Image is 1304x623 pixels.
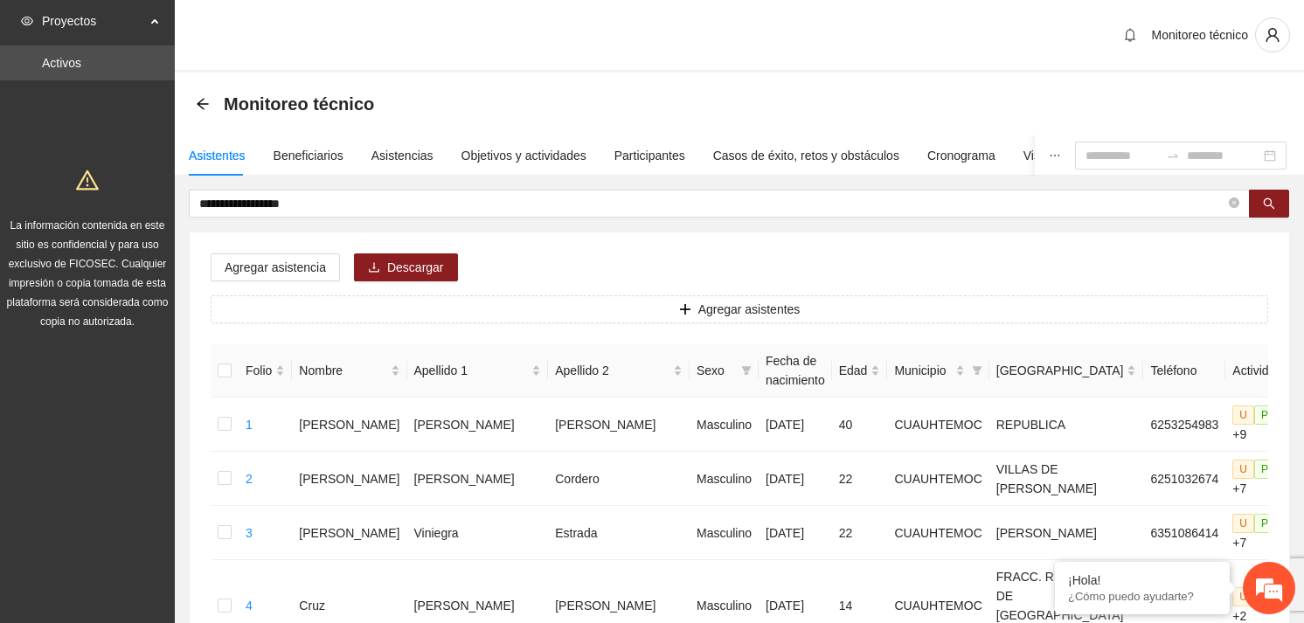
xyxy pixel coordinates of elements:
[614,146,685,165] div: Participantes
[1263,197,1275,211] span: search
[555,361,669,380] span: Apellido 2
[690,452,759,506] td: Masculino
[741,365,752,376] span: filter
[1151,28,1248,42] span: Monitoreo técnico
[189,146,246,165] div: Asistentes
[968,357,986,384] span: filter
[1068,573,1217,587] div: ¡Hola!
[548,506,690,560] td: Estrada
[887,398,988,452] td: CUAUHTEMOC
[894,361,951,380] span: Municipio
[1117,28,1143,42] span: bell
[989,398,1144,452] td: REPUBLICA
[76,169,99,191] span: warning
[1229,196,1239,212] span: close-circle
[371,146,434,165] div: Asistencias
[1232,405,1254,425] span: U
[1232,460,1254,479] span: U
[690,506,759,560] td: Masculino
[387,258,444,277] span: Descargar
[713,146,899,165] div: Casos de éxito, retos y obstáculos
[292,506,406,560] td: [PERSON_NAME]
[1256,27,1289,43] span: user
[1225,398,1289,452] td: +9
[414,361,529,380] span: Apellido 1
[299,361,386,380] span: Nombre
[1143,452,1225,506] td: 6251032674
[1143,506,1225,560] td: 6351086414
[368,261,380,275] span: download
[1255,17,1290,52] button: user
[1254,514,1275,533] span: P
[887,344,988,398] th: Municipio
[1225,452,1289,506] td: +7
[407,398,549,452] td: [PERSON_NAME]
[832,398,888,452] td: 40
[1229,197,1239,208] span: close-circle
[42,3,145,38] span: Proyectos
[1049,149,1061,162] span: ellipsis
[1068,590,1217,603] p: ¿Cómo puedo ayudarte?
[548,452,690,506] td: Cordero
[989,506,1144,560] td: [PERSON_NAME]
[292,398,406,452] td: [PERSON_NAME]
[1143,398,1225,452] td: 6253254983
[211,253,340,281] button: Agregar asistencia
[1116,21,1144,49] button: bell
[698,300,801,319] span: Agregar asistentes
[1232,514,1254,533] span: U
[246,418,253,432] a: 1
[832,506,888,560] td: 22
[292,344,406,398] th: Nombre
[407,506,549,560] td: Viniegra
[225,258,326,277] span: Agregar asistencia
[246,361,272,380] span: Folio
[927,146,995,165] div: Cronograma
[1254,405,1275,425] span: P
[548,398,690,452] td: [PERSON_NAME]
[1225,344,1289,398] th: Actividad
[690,398,759,452] td: Masculino
[239,344,292,398] th: Folio
[839,361,868,380] span: Edad
[196,97,210,112] div: Back
[697,361,734,380] span: Sexo
[7,219,169,328] span: La información contenida en este sitio es confidencial y para uso exclusivo de FICOSEC. Cualquier...
[354,253,458,281] button: downloadDescargar
[989,452,1144,506] td: VILLAS DE [PERSON_NAME]
[407,344,549,398] th: Apellido 1
[989,344,1144,398] th: Colonia
[211,295,1268,323] button: plusAgregar asistentes
[738,357,755,384] span: filter
[887,452,988,506] td: CUAUHTEMOC
[274,146,343,165] div: Beneficiarios
[679,303,691,317] span: plus
[407,452,549,506] td: [PERSON_NAME]
[42,56,81,70] a: Activos
[972,365,982,376] span: filter
[246,599,253,613] a: 4
[759,344,832,398] th: Fecha de nacimiento
[832,452,888,506] td: 22
[1225,506,1289,560] td: +7
[246,526,253,540] a: 3
[1143,344,1225,398] th: Teléfono
[1232,587,1254,606] span: U
[292,452,406,506] td: [PERSON_NAME]
[246,472,253,486] a: 2
[461,146,586,165] div: Objetivos y actividades
[1023,146,1187,165] div: Visita de campo y entregables
[1254,460,1275,479] span: P
[196,97,210,111] span: arrow-left
[1166,149,1180,163] span: to
[224,90,374,118] span: Monitoreo técnico
[548,344,690,398] th: Apellido 2
[759,452,832,506] td: [DATE]
[1249,190,1289,218] button: search
[21,15,33,27] span: eye
[759,398,832,452] td: [DATE]
[1035,135,1075,176] button: ellipsis
[759,506,832,560] td: [DATE]
[1166,149,1180,163] span: swap-right
[887,506,988,560] td: CUAUHTEMOC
